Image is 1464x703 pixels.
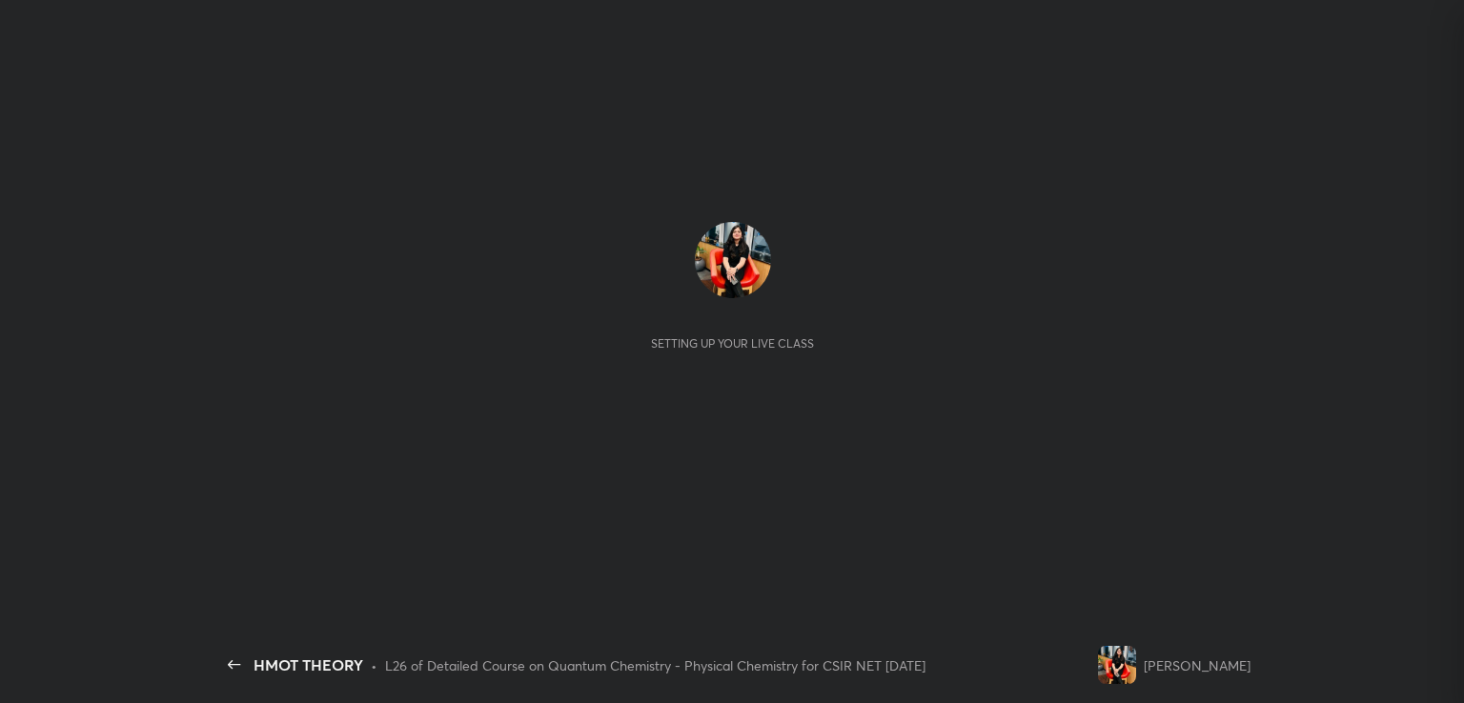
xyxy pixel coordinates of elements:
img: 14e689ce0dc24dc783dc9a26bdb6f65d.jpg [1098,646,1136,684]
img: 14e689ce0dc24dc783dc9a26bdb6f65d.jpg [695,222,771,298]
div: L26 of Detailed Course on Quantum Chemistry - Physical Chemistry for CSIR NET [DATE] [385,655,925,675]
div: [PERSON_NAME] [1144,655,1250,675]
div: • [371,655,377,675]
div: Setting up your live class [651,336,814,351]
div: HMOT THEORY [254,653,363,676]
